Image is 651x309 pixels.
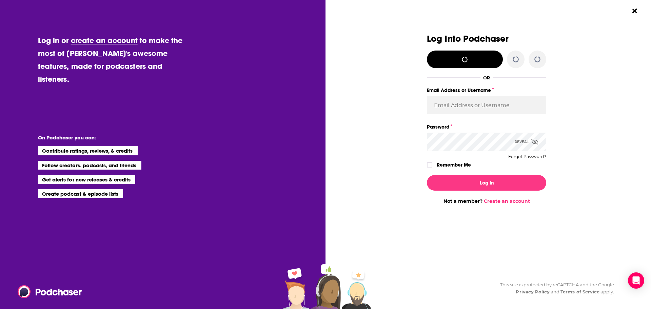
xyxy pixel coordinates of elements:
[484,198,530,204] a: Create an account
[427,198,546,204] div: Not a member?
[38,146,138,155] li: Contribute ratings, reviews, & credits
[437,160,471,169] label: Remember Me
[38,189,123,198] li: Create podcast & episode lists
[18,285,83,298] img: Podchaser - Follow, Share and Rate Podcasts
[628,4,641,17] button: Close Button
[38,134,174,141] li: On Podchaser you can:
[628,272,644,289] div: Open Intercom Messenger
[427,96,546,114] input: Email Address or Username
[515,133,538,151] div: Reveal
[427,122,546,131] label: Password
[516,289,550,294] a: Privacy Policy
[508,154,546,159] button: Forgot Password?
[18,285,77,298] a: Podchaser - Follow, Share and Rate Podcasts
[38,175,135,184] li: Get alerts for new releases & credits
[427,86,546,95] label: Email Address or Username
[483,75,490,80] div: OR
[427,175,546,191] button: Log In
[38,161,141,170] li: Follow creators, podcasts, and friends
[71,36,138,45] a: create an account
[495,281,614,295] div: This site is protected by reCAPTCHA and the Google and apply.
[427,34,546,44] h3: Log Into Podchaser
[560,289,599,294] a: Terms of Service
